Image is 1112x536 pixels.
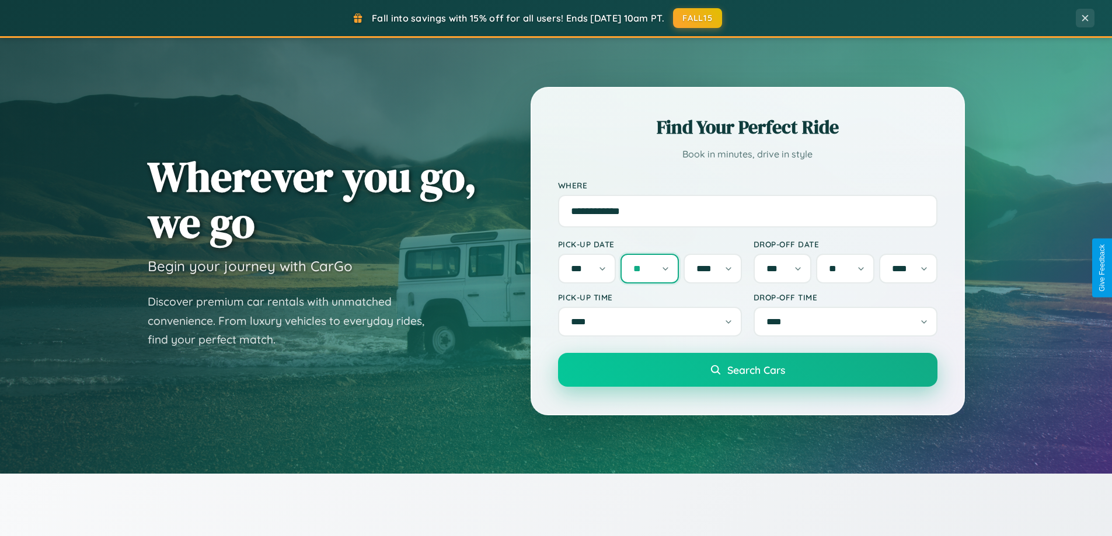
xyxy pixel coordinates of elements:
h3: Begin your journey with CarGo [148,257,353,275]
p: Book in minutes, drive in style [558,146,937,163]
label: Pick-up Time [558,292,742,302]
button: Search Cars [558,353,937,387]
span: Fall into savings with 15% off for all users! Ends [DATE] 10am PT. [372,12,664,24]
span: Search Cars [727,363,785,376]
button: FALL15 [673,8,722,28]
p: Discover premium car rentals with unmatched convenience. From luxury vehicles to everyday rides, ... [148,292,440,349]
label: Drop-off Date [754,239,937,249]
label: Drop-off Time [754,292,937,302]
label: Where [558,180,937,190]
label: Pick-up Date [558,239,742,249]
div: Give Feedback [1098,244,1106,292]
h1: Wherever you go, we go [148,153,477,246]
h2: Find Your Perfect Ride [558,114,937,140]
